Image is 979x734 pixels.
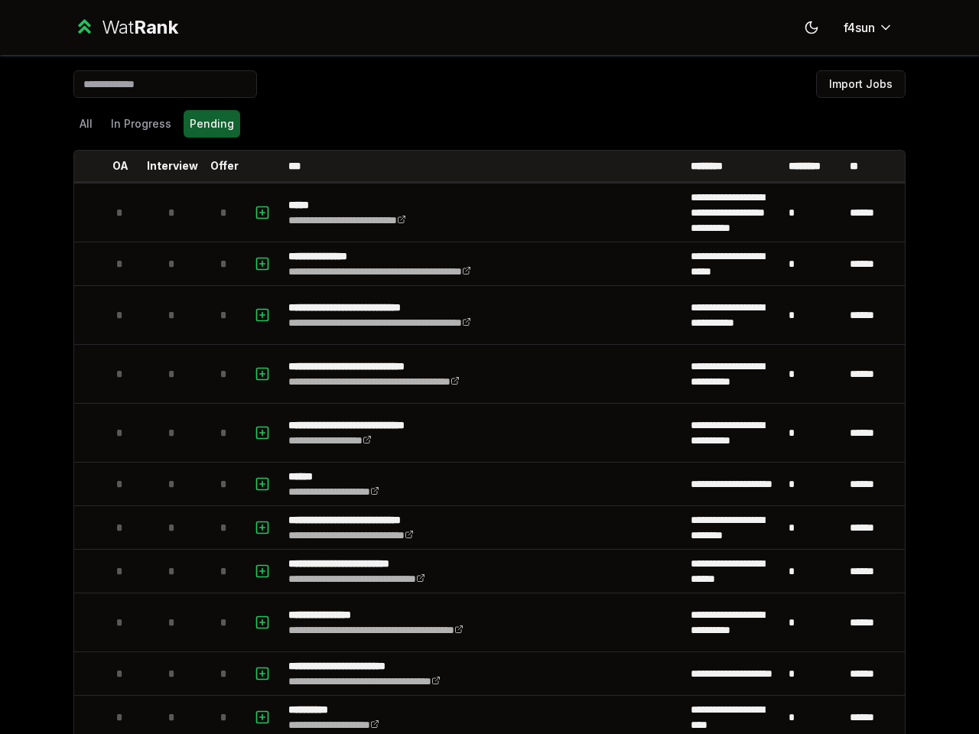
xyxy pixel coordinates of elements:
[102,15,178,40] div: Wat
[831,14,906,41] button: f4sun
[112,158,128,174] p: OA
[134,16,178,38] span: Rank
[816,70,906,98] button: Import Jobs
[147,158,198,174] p: Interview
[105,110,177,138] button: In Progress
[210,158,239,174] p: Offer
[184,110,240,138] button: Pending
[73,15,178,40] a: WatRank
[844,18,875,37] span: f4sun
[73,110,99,138] button: All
